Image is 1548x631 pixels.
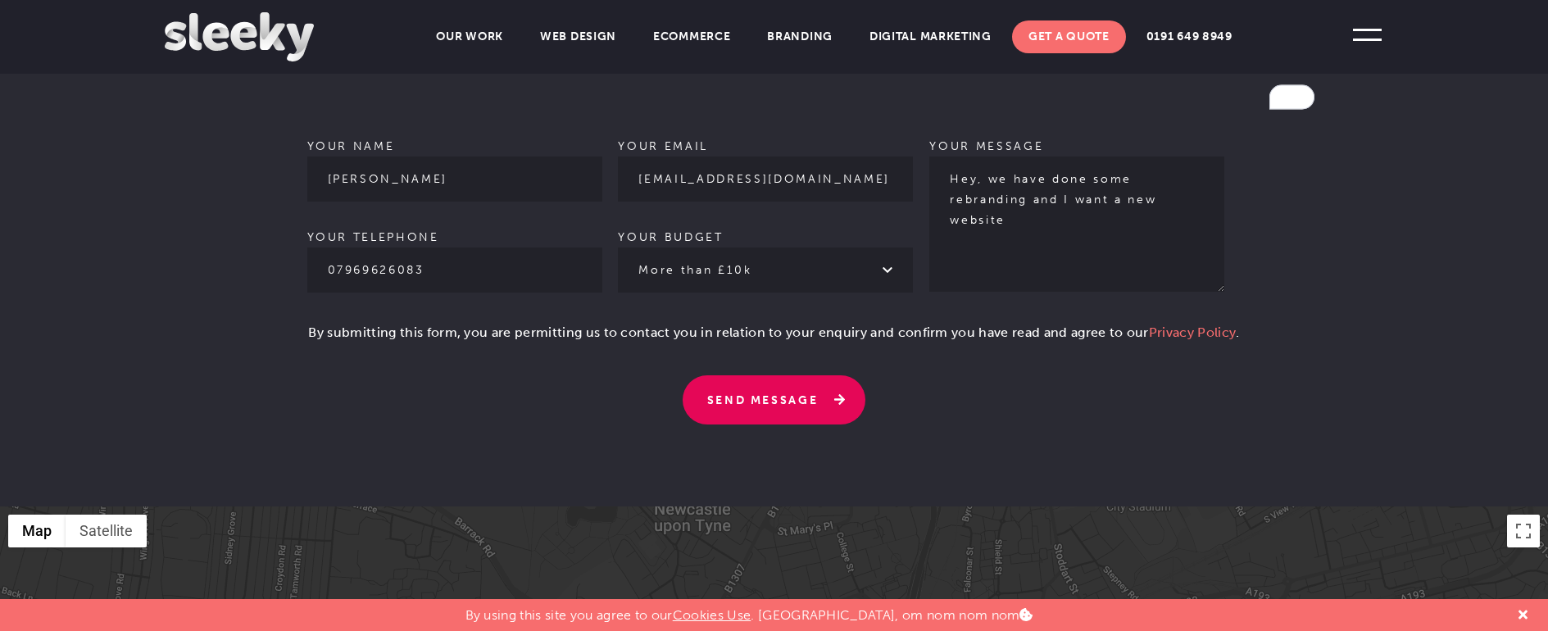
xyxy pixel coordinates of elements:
button: Toggle fullscreen view [1507,515,1540,547]
a: Our Work [420,20,520,53]
input: Your name [307,157,602,202]
img: Sleeky Web Design Newcastle [165,12,314,61]
input: Your telephone [307,247,602,293]
label: Your budget [618,230,913,277]
a: Web Design [524,20,633,53]
input: Send Message [683,375,866,424]
label: Your email [618,139,913,186]
p: By submitting this form, you are permitting us to contact you in relation to your enquiry and con... [307,323,1242,356]
label: Your message [929,139,1224,320]
a: Branding [751,20,849,53]
select: Your budget [618,247,913,293]
textarea: To enrich screen reader interactions, please activate Accessibility in Grammarly extension settings [929,157,1224,292]
a: 0191 649 8949 [1130,20,1249,53]
a: Ecommerce [637,20,747,53]
a: Privacy Policy [1149,325,1236,340]
form: Contact form [165,31,1383,424]
a: Cookies Use [673,607,751,623]
label: Your telephone [307,230,602,277]
label: Your name [307,139,602,186]
a: Digital Marketing [853,20,1008,53]
p: By using this site you agree to our . [GEOGRAPHIC_DATA], om nom nom nom [465,599,1033,623]
a: Get A Quote [1012,20,1126,53]
input: Your email [618,157,913,202]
